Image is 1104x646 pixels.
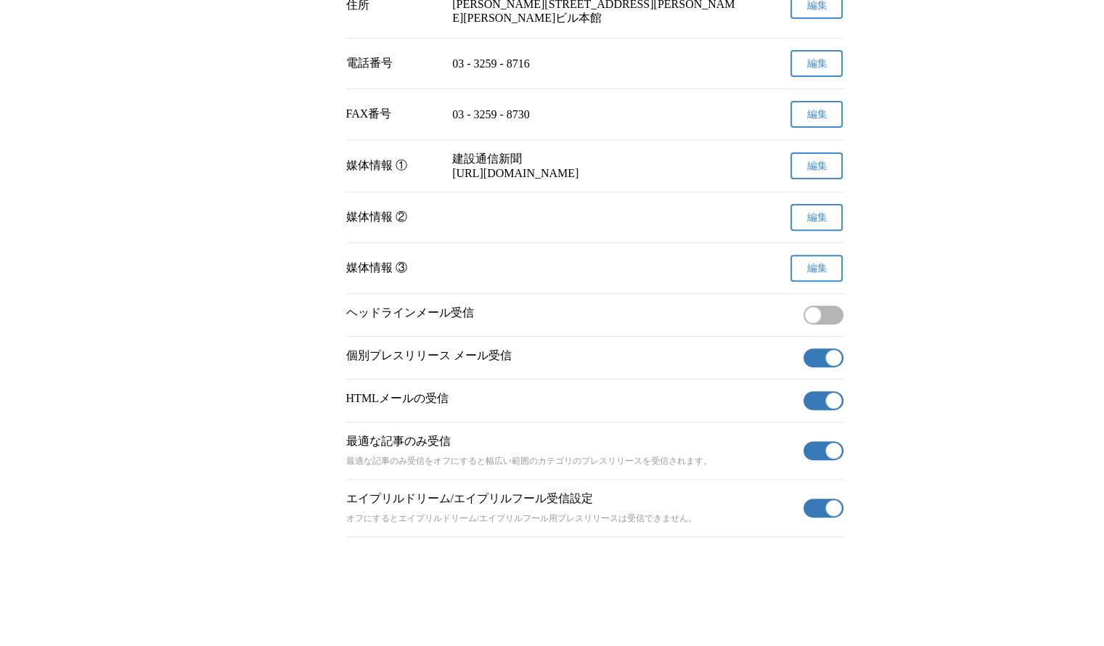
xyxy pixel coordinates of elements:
div: 媒体情報 ① [346,158,441,173]
div: 媒体情報 ② [346,210,441,225]
div: FAX番号 [346,107,441,122]
p: エイプリルドリーム/エイプリルフール受信設定 [346,491,798,507]
p: 個別プレスリリース メール受信 [346,348,798,364]
div: 電話番号 [346,56,441,71]
p: 03 - 3259 - 8716 [452,57,737,70]
p: 最適な記事のみ受信をオフにすると幅広い範囲のカテゴリのプレスリリースを受信されます。 [346,455,798,467]
p: 03 - 3259 - 8730 [452,108,737,121]
p: ヘッドラインメール受信 [346,306,798,321]
span: 編集 [806,108,827,121]
p: オフにするとエイプリルドリーム/エイプリルフール用プレスリリースは受信できません。 [346,512,798,525]
button: 編集 [790,152,843,179]
span: 編集 [806,160,827,173]
button: 編集 [790,101,843,128]
span: 編集 [806,211,827,224]
p: 最適な記事のみ受信 [346,434,798,449]
button: 編集 [790,50,843,77]
span: 編集 [806,57,827,70]
span: 編集 [806,262,827,275]
button: 編集 [790,255,843,282]
button: 編集 [790,204,843,231]
p: HTMLメールの受信 [346,391,798,406]
div: 媒体情報 ③ [346,261,441,276]
p: 建設通信新聞 [URL][DOMAIN_NAME] [452,152,737,180]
